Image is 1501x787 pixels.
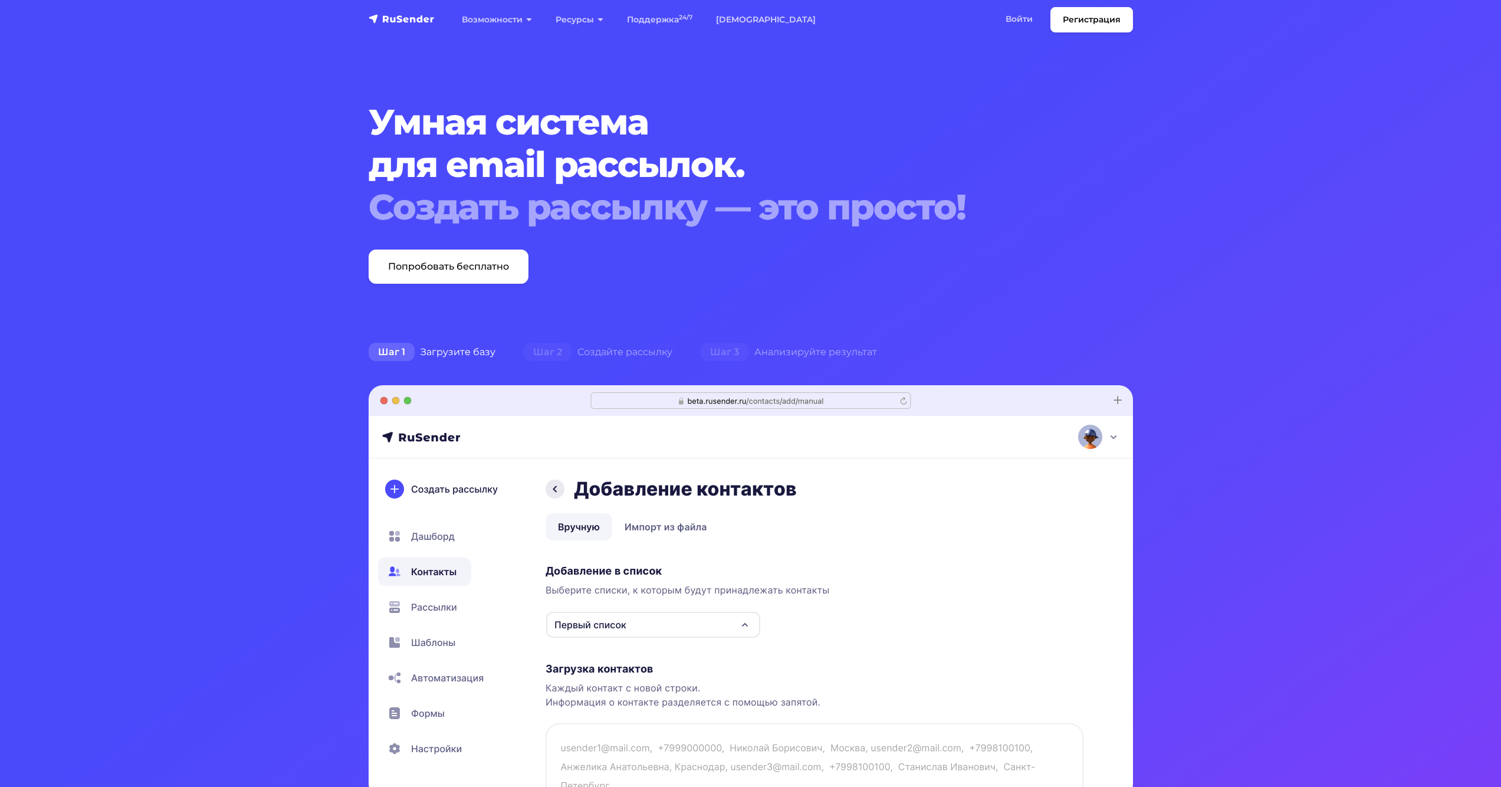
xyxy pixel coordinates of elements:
[544,8,615,32] a: Ресурсы
[450,8,544,32] a: Возможности
[687,340,891,364] div: Анализируйте результат
[369,250,528,284] a: Попробовать бесплатно
[701,343,748,362] span: Шаг 3
[369,13,435,25] img: RuSender
[994,7,1045,31] a: Войти
[354,340,510,364] div: Загрузите базу
[524,343,572,362] span: Шаг 2
[679,14,692,21] sup: 24/7
[615,8,704,32] a: Поддержка24/7
[369,343,415,362] span: Шаг 1
[369,186,1068,228] div: Создать рассылку — это просто!
[510,340,687,364] div: Создайте рассылку
[369,101,1068,228] h1: Умная система для email рассылок.
[1050,7,1133,32] a: Регистрация
[704,8,827,32] a: [DEMOGRAPHIC_DATA]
